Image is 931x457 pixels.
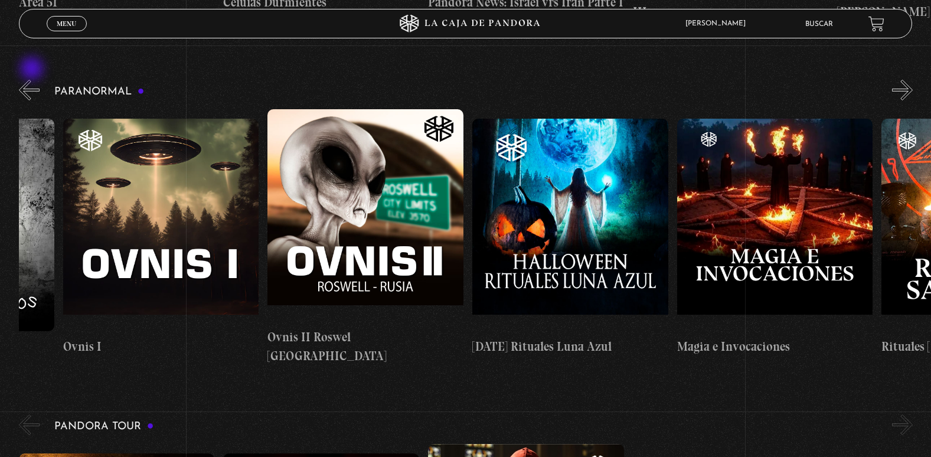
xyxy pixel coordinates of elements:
[680,20,757,27] span: [PERSON_NAME]
[19,80,40,100] button: Previous
[677,337,873,356] h4: Magia e Invocaciones
[472,337,668,356] h4: [DATE] Rituales Luna Azul
[63,337,259,356] h4: Ovnis I
[54,86,145,97] h3: Paranormal
[892,414,913,435] button: Next
[472,109,668,365] a: [DATE] Rituales Luna Azul
[53,30,81,38] span: Cerrar
[19,414,40,435] button: Previous
[677,109,873,365] a: Magia e Invocaciones
[892,80,913,100] button: Next
[267,109,463,365] a: Ovnis II Roswel [GEOGRAPHIC_DATA]
[54,421,154,432] h3: Pandora Tour
[57,20,76,27] span: Menu
[805,21,833,28] a: Buscar
[63,109,259,365] a: Ovnis I
[267,328,463,365] h4: Ovnis II Roswel [GEOGRAPHIC_DATA]
[868,16,884,32] a: View your shopping cart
